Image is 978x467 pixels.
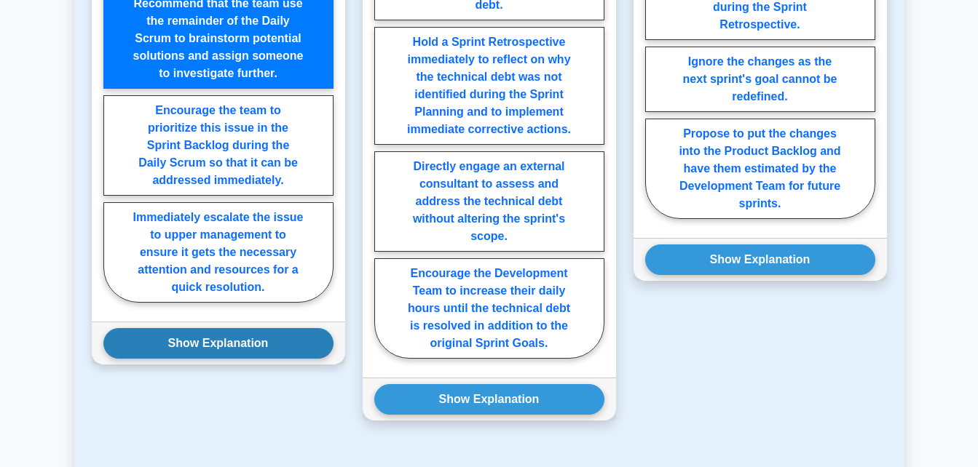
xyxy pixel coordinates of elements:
[103,202,334,303] label: Immediately escalate the issue to upper management to ensure it gets the necessary attention and ...
[374,27,604,145] label: Hold a Sprint Retrospective immediately to reflect on why the technical debt was not identified d...
[645,119,875,219] label: Propose to put the changes into the Product Backlog and have them estimated by the Development Te...
[374,258,604,359] label: Encourage the Development Team to increase their daily hours until the technical debt is resolved...
[103,95,334,196] label: Encourage the team to prioritize this issue in the Sprint Backlog during the Daily Scrum so that ...
[645,47,875,112] label: Ignore the changes as the next sprint's goal cannot be redefined.
[374,151,604,252] label: Directly engage an external consultant to assess and address the technical debt without altering ...
[645,244,875,275] button: Show Explanation
[103,328,334,359] button: Show Explanation
[374,384,604,415] button: Show Explanation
